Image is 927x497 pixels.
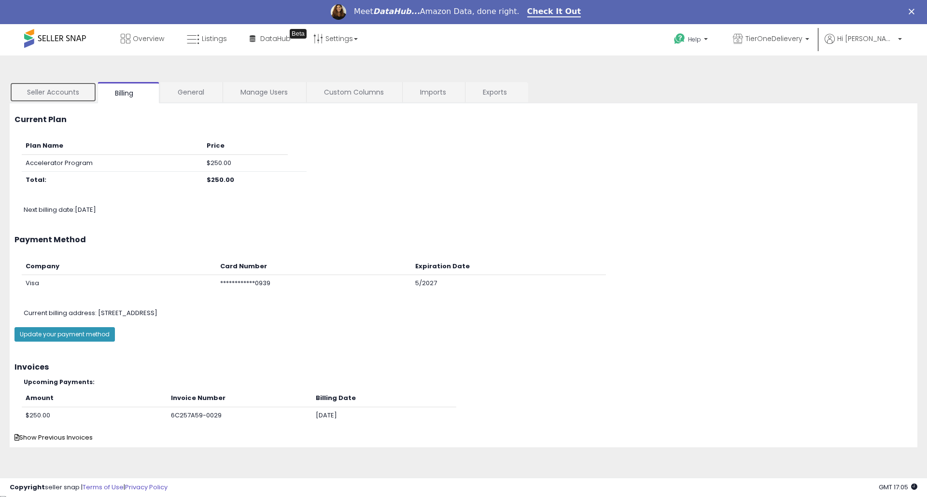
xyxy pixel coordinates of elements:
th: Expiration Date [411,258,606,275]
b: $250.00 [207,175,234,184]
button: Update your payment method [14,327,115,342]
td: [DATE] [312,407,456,424]
h3: Current Plan [14,115,913,124]
a: DataHub [242,24,298,53]
th: Card Number [216,258,411,275]
a: TierOneDelievery [726,24,816,55]
span: Help [688,35,701,43]
a: Exports [465,82,527,102]
strong: Copyright [10,483,45,492]
h5: Upcoming Payments: [24,379,913,385]
h3: Invoices [14,363,913,372]
td: 6C257A59-0029 [167,407,311,424]
a: Overview [113,24,171,53]
a: Terms of Use [83,483,124,492]
i: DataHub... [373,7,420,16]
span: Listings [202,34,227,43]
a: Settings [306,24,365,53]
a: Privacy Policy [125,483,168,492]
th: Amount [22,390,167,407]
td: 5/2027 [411,275,606,292]
a: Imports [403,82,464,102]
span: Hi [PERSON_NAME] [837,34,895,43]
td: $250.00 [203,154,288,172]
td: Accelerator Program [22,154,203,172]
th: Invoice Number [167,390,311,407]
div: Tooltip anchor [290,29,307,39]
a: Help [666,26,717,55]
th: Company [22,258,216,275]
th: Plan Name [22,138,203,154]
td: $250.00 [22,407,167,424]
b: Total: [26,175,46,184]
span: Overview [133,34,164,43]
a: General [160,82,222,102]
div: Meet Amazon Data, done right. [354,7,520,16]
a: Listings [180,24,234,53]
h3: Payment Method [14,235,913,244]
i: Get Help [674,33,686,45]
a: Custom Columns [307,82,401,102]
a: Seller Accounts [10,82,97,102]
td: Visa [22,275,216,292]
span: Show Previous Invoices [14,433,93,442]
th: Price [203,138,288,154]
img: Profile image for Georgie [331,4,346,20]
span: Current billing address: [24,308,97,318]
th: Billing Date [312,390,456,407]
a: Hi [PERSON_NAME] [825,34,902,55]
a: Manage Users [223,82,305,102]
a: Check It Out [527,7,581,17]
span: TierOneDelievery [745,34,802,43]
a: Billing [98,82,159,103]
div: Close [909,9,918,14]
span: 2025-09-6 17:05 GMT [879,483,917,492]
div: seller snap | | [10,483,168,492]
span: DataHub [260,34,291,43]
